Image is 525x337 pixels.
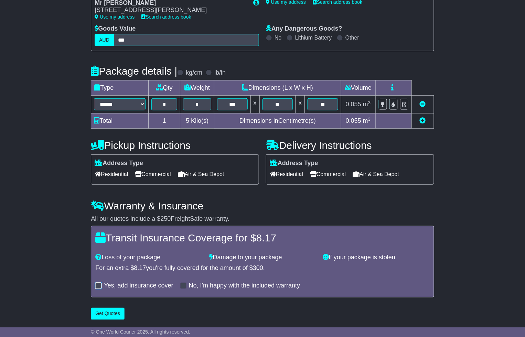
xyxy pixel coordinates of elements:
span: 5 [186,117,189,124]
span: © One World Courier 2025. All rights reserved. [91,329,190,335]
h4: Delivery Instructions [266,140,434,151]
div: If your package is stolen [319,254,433,261]
h4: Pickup Instructions [91,140,259,151]
td: 1 [149,113,180,129]
span: 0.055 [346,117,361,124]
span: Air & Sea Depot [353,169,399,180]
label: Lithium Battery [295,34,332,41]
td: Dimensions in Centimetre(s) [214,113,341,129]
td: x [296,96,305,113]
h4: Transit Insurance Coverage for $ [95,232,429,243]
td: Dimensions (L x W x H) [214,80,341,96]
label: Goods Value [95,25,136,33]
td: Volume [341,80,375,96]
span: Commercial [310,169,346,180]
label: lb/in [214,69,226,77]
label: AUD [95,34,114,46]
label: Address Type [95,160,143,167]
sup: 3 [368,117,371,122]
td: Total [91,113,149,129]
label: Other [345,34,359,41]
button: Get Quotes [91,308,125,320]
span: 300 [253,264,263,271]
span: m [363,101,371,108]
span: 0.055 [346,101,361,108]
span: m [363,117,371,124]
label: No [275,34,281,41]
span: Commercial [135,169,171,180]
a: Search address book [141,14,191,20]
label: Yes, add insurance cover [104,282,173,290]
label: No, I'm happy with the included warranty [189,282,300,290]
td: Type [91,80,149,96]
a: Remove this item [420,101,426,108]
div: [STREET_ADDRESS][PERSON_NAME] [95,7,246,14]
span: Residential [95,169,128,180]
label: kg/cm [186,69,202,77]
span: 8.17 [256,232,276,243]
div: Loss of your package [92,254,205,261]
h4: Warranty & Insurance [91,200,434,211]
div: Damage to your package [206,254,319,261]
sup: 3 [368,100,371,105]
label: Any Dangerous Goods? [266,25,342,33]
span: 250 [160,215,171,222]
a: Use my address [95,14,135,20]
td: x [250,96,259,113]
span: Residential [270,169,303,180]
div: For an extra $ you're fully covered for the amount of $ . [95,264,429,272]
td: Weight [180,80,214,96]
span: Air & Sea Depot [178,169,224,180]
div: All our quotes include a $ FreightSafe warranty. [91,215,434,223]
h4: Package details | [91,65,177,77]
td: Qty [149,80,180,96]
a: Add new item [420,117,426,124]
span: 8.17 [134,264,146,271]
label: Address Type [270,160,318,167]
td: Kilo(s) [180,113,214,129]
